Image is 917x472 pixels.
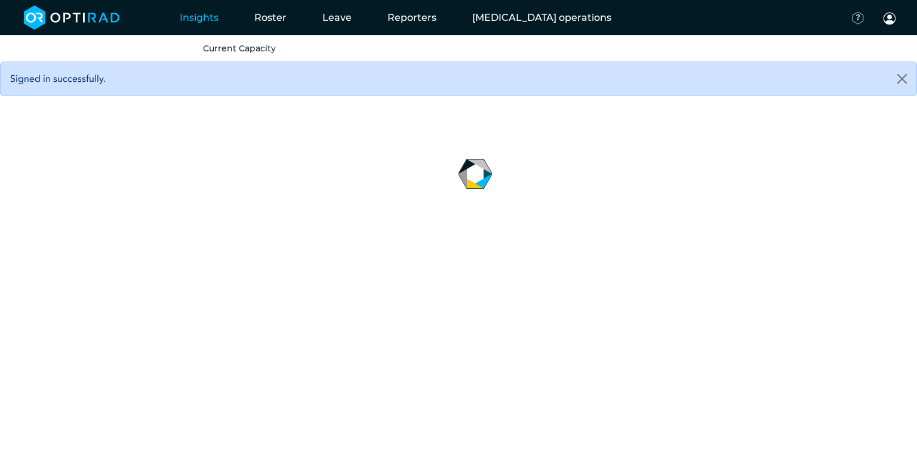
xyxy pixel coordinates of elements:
[24,5,120,30] img: brand-opti-rad-logos-blue-and-white-d2f68631ba2948856bd03f2d395fb146ddc8fb01b4b6e9315ea85fa773367...
[203,43,276,54] a: Current Capacity
[888,62,916,96] button: Close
